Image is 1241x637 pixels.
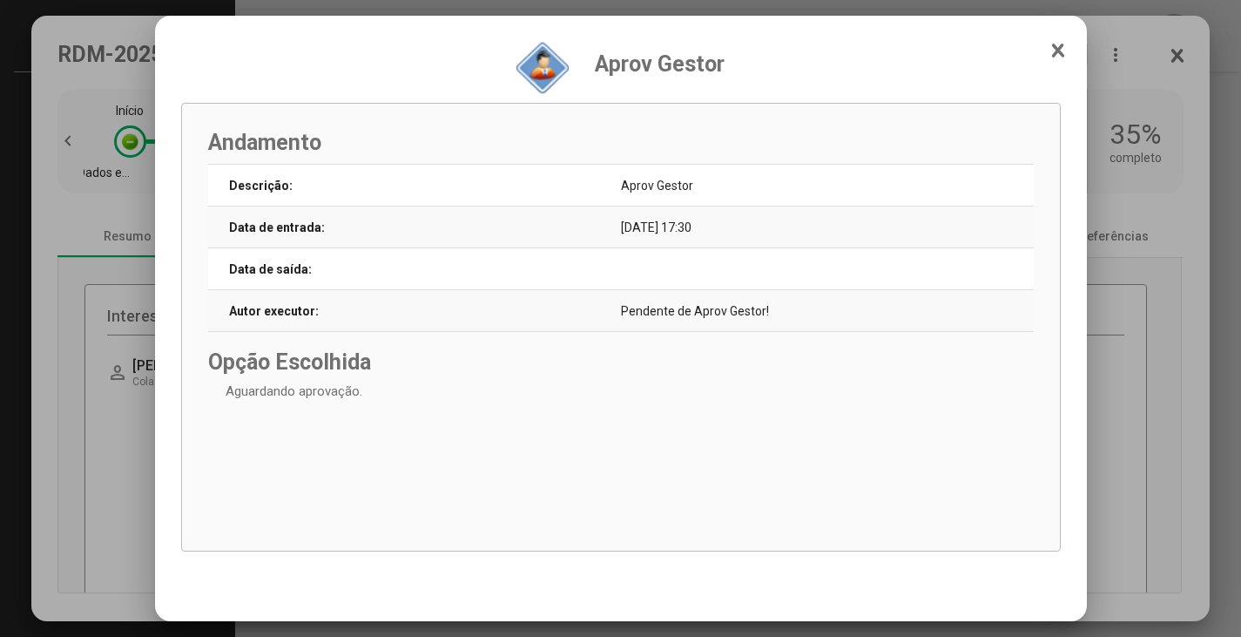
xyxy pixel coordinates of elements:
span: Andamento [208,130,1034,155]
b: Data de saída: [229,262,312,276]
td: [DATE] 17:30 [621,207,1034,248]
b: Data de entrada: [229,220,325,234]
td: Aprov Gestor [621,165,1034,207]
div: Aprov Gestor [595,51,725,77]
b: Descrição: [229,179,293,193]
span: Opção Escolhida [208,349,371,375]
span: Aguardando aprovação. [226,383,362,399]
b: Autor executor: [229,304,319,318]
td: Pendente de Aprov Gestor! [621,290,1034,332]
